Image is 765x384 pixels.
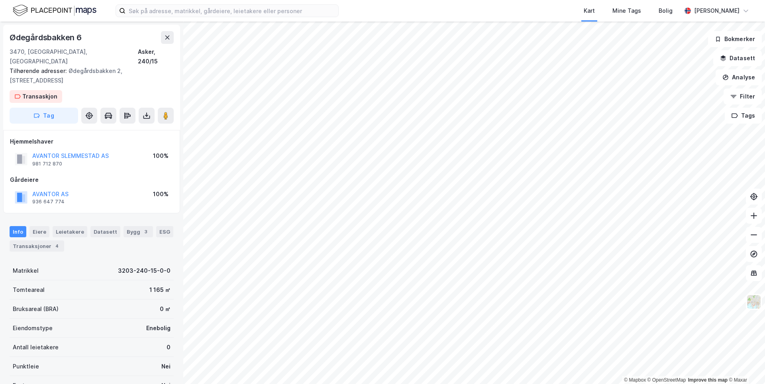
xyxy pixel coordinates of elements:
[153,151,169,161] div: 100%
[156,226,173,237] div: ESG
[713,50,762,66] button: Datasett
[10,137,173,146] div: Hjemmelshaver
[118,266,171,276] div: 3203-240-15-0-0
[160,304,171,314] div: 0 ㎡
[10,240,64,252] div: Transaksjoner
[13,304,59,314] div: Bruksareal (BRA)
[10,108,78,124] button: Tag
[10,226,26,237] div: Info
[688,377,728,383] a: Improve this map
[612,6,641,16] div: Mine Tags
[53,226,87,237] div: Leietakere
[13,343,59,352] div: Antall leietakere
[13,285,45,295] div: Tomteareal
[153,189,169,199] div: 100%
[90,226,120,237] div: Datasett
[13,4,96,18] img: logo.f888ab2527a4732fd821a326f86c7f29.svg
[142,228,150,236] div: 3
[725,346,765,384] iframe: Chat Widget
[22,92,57,101] div: Transaskjon
[53,242,61,250] div: 4
[124,226,153,237] div: Bygg
[10,31,83,44] div: Ødegårdsbakken 6
[659,6,673,16] div: Bolig
[746,294,761,309] img: Z
[584,6,595,16] div: Kart
[694,6,739,16] div: [PERSON_NAME]
[32,161,62,167] div: 981 712 870
[716,69,762,85] button: Analyse
[13,362,39,371] div: Punktleie
[10,67,69,74] span: Tilhørende adresser:
[10,175,173,185] div: Gårdeiere
[13,266,39,276] div: Matrikkel
[624,377,646,383] a: Mapbox
[146,323,171,333] div: Enebolig
[32,199,65,205] div: 936 647 774
[708,31,762,47] button: Bokmerker
[724,89,762,104] button: Filter
[126,5,338,17] input: Søk på adresse, matrikkel, gårdeiere, leietakere eller personer
[13,323,53,333] div: Eiendomstype
[10,47,138,66] div: 3470, [GEOGRAPHIC_DATA], [GEOGRAPHIC_DATA]
[725,108,762,124] button: Tags
[167,343,171,352] div: 0
[138,47,174,66] div: Asker, 240/15
[647,377,686,383] a: OpenStreetMap
[149,285,171,295] div: 1 165 ㎡
[161,362,171,371] div: Nei
[29,226,49,237] div: Eiere
[10,66,167,85] div: Ødegårdsbakken 2, [STREET_ADDRESS]
[725,346,765,384] div: Kontrollprogram for chat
